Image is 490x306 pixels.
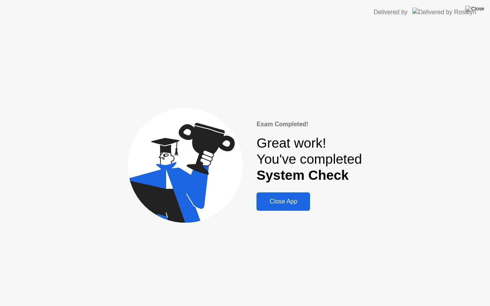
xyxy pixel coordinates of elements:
div: Delivered by [374,8,408,17]
b: System Check [256,168,349,182]
div: Great work! You've completed [256,135,362,184]
img: Delivered by Rosalyn [412,8,476,16]
div: Close App [259,198,308,205]
button: Close App [256,192,310,211]
div: Exam Completed! [256,120,362,129]
img: Close [465,6,484,12]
